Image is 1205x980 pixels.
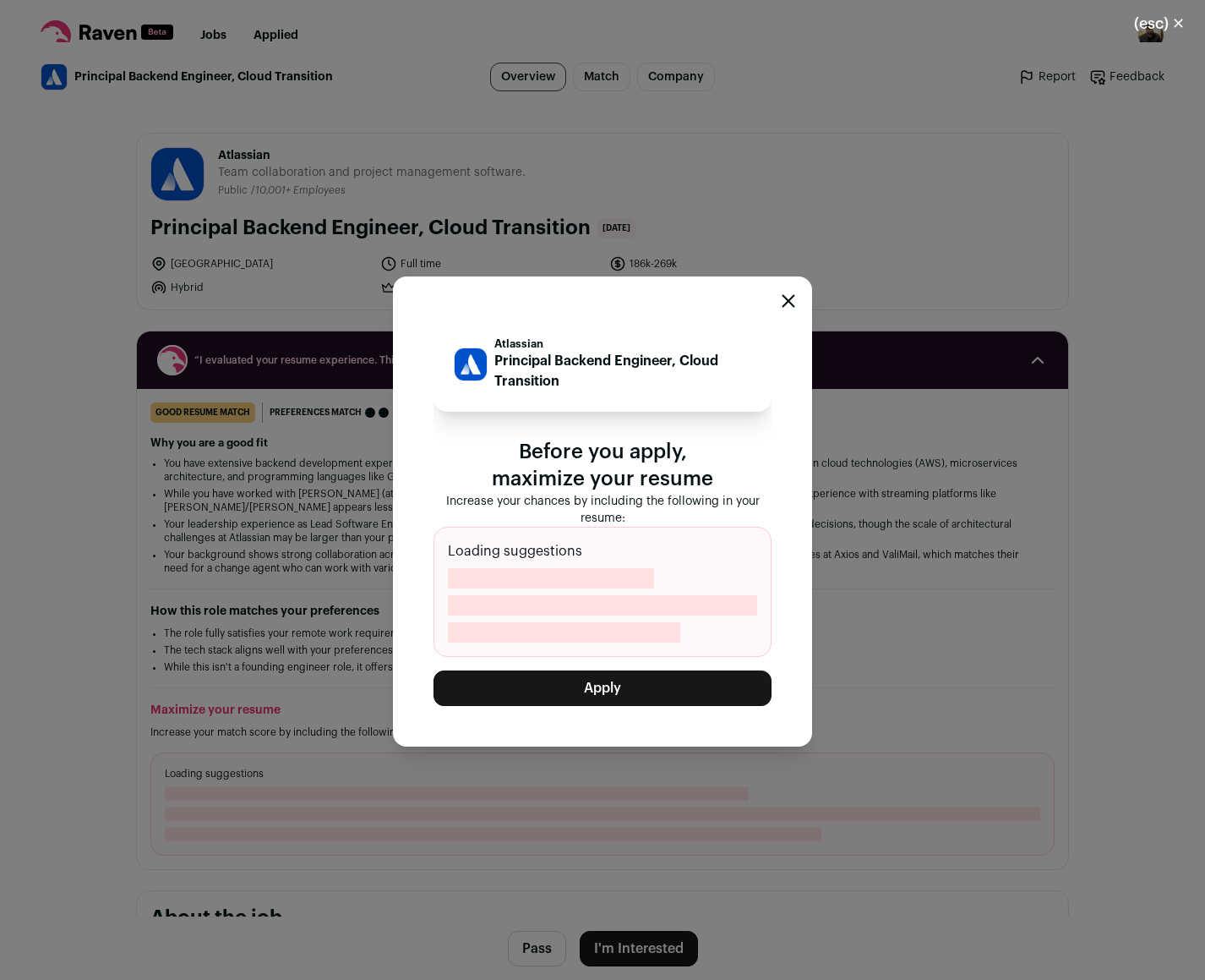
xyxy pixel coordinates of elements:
[494,337,751,351] p: Atlassian
[494,351,751,391] p: Principal Backend Engineer, Cloud Transition
[455,348,487,381] img: 9a9ba618d49976d33d4f5e77a75d2b314db58c097c30aa7ce80b8d52d657e064.jpg
[782,294,795,308] button: Close modal
[433,671,772,706] button: Apply
[1114,5,1205,42] button: Close modal
[433,527,772,657] div: Loading suggestions
[433,493,772,527] p: Increase your chances by including the following in your resume:
[433,439,772,493] p: Before you apply, maximize your resume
